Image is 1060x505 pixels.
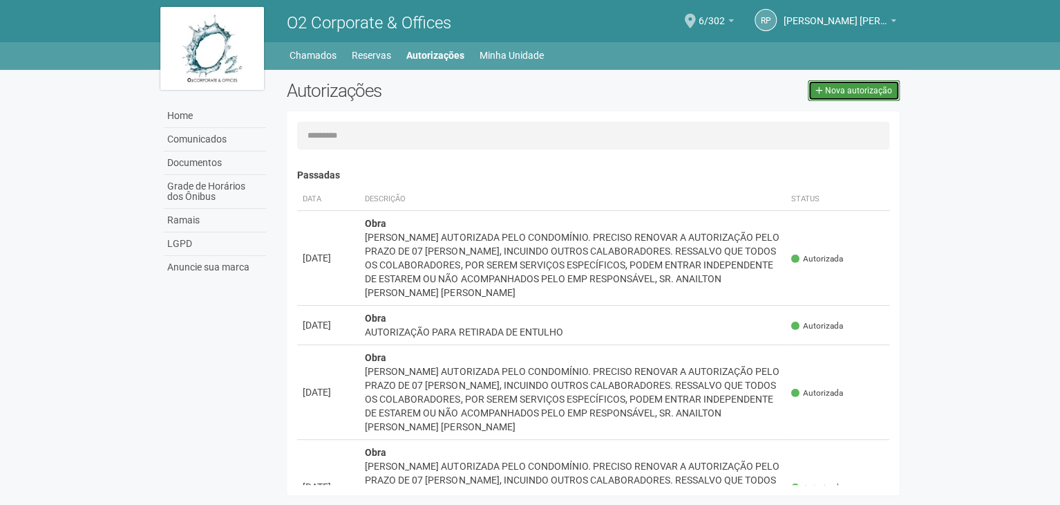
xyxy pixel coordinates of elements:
th: Status [786,188,889,211]
a: Minha Unidade [480,46,544,65]
div: [DATE] [303,385,354,399]
a: [PERSON_NAME] [PERSON_NAME] [PERSON_NAME] [784,17,896,28]
h4: Passadas [297,170,889,181]
strong: Obra [365,218,386,229]
span: 6/302 [699,2,725,26]
a: Nova autorização [808,80,900,101]
span: Nova autorização [825,86,892,95]
img: logo.jpg [160,7,264,90]
div: AUTORIZAÇÃO PARA RETIRADA DE ENTULHO [365,325,780,339]
div: [DATE] [303,318,354,332]
div: [PERSON_NAME] AUTORIZADA PELO CONDOMÍNIO. PRECISO RENOVAR A AUTORIZAÇÃO PELO PRAZO DE 07 [PERSON_... [365,365,780,434]
a: Autorizações [406,46,464,65]
a: 6/302 [699,17,734,28]
strong: Obra [365,447,386,458]
th: Data [297,188,359,211]
span: O2 Corporate & Offices [287,13,451,33]
a: Grade de Horários dos Ônibus [164,175,266,209]
strong: Obra [365,352,386,363]
a: Chamados [290,46,337,65]
span: Autorizada [791,253,843,265]
span: RAFAEL PELLEGRINO MEDEIROS PENNA BASTOS [784,2,887,26]
strong: Obra [365,313,386,324]
div: [DATE] [303,251,354,265]
a: RP [755,9,777,31]
span: Autorizada [791,482,843,494]
a: LGPD [164,232,266,256]
div: [PERSON_NAME] AUTORIZADA PELO CONDOMÍNIO. PRECISO RENOVAR A AUTORIZAÇÃO PELO PRAZO DE 07 [PERSON_... [365,230,780,300]
a: Ramais [164,209,266,232]
a: Home [164,104,266,128]
a: Anuncie sua marca [164,256,266,279]
a: Documentos [164,151,266,175]
span: Autorizada [791,320,843,332]
h2: Autorizações [287,80,583,101]
a: Reservas [352,46,391,65]
div: [DATE] [303,480,354,494]
th: Descrição [359,188,786,211]
a: Comunicados [164,128,266,151]
span: Autorizada [791,387,843,399]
